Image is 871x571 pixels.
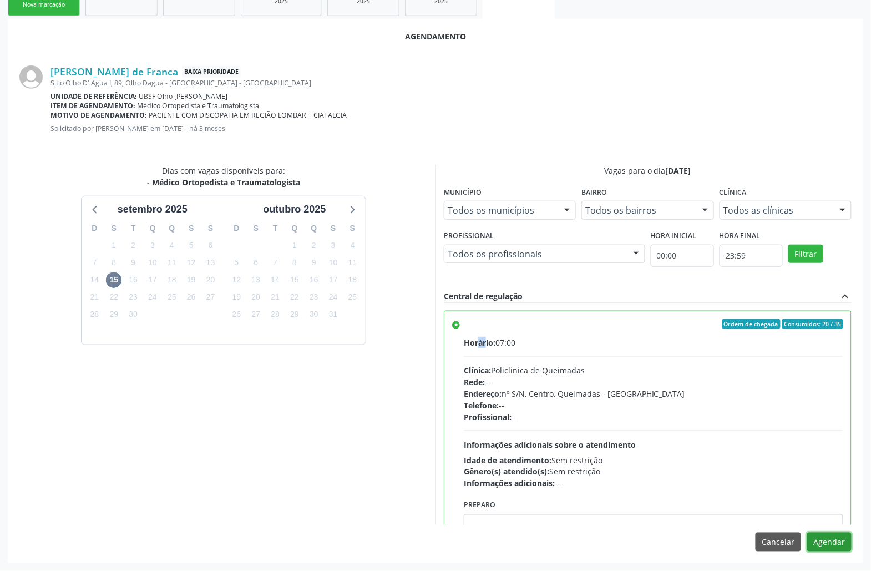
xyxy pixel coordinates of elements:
span: sexta-feira, 31 de outubro de 2025 [326,307,341,322]
b: Motivo de agendamento: [50,110,147,120]
span: quinta-feira, 11 de setembro de 2025 [164,255,180,270]
span: PACIENTE COM DISCOPATIA EM REGIÃO LOMBAR + CIATALGIA [149,110,347,120]
div: Nova marcação [16,1,72,9]
label: Hora final [720,228,761,245]
span: terça-feira, 21 de outubro de 2025 [267,290,283,305]
span: quarta-feira, 10 de setembro de 2025 [145,255,160,270]
div: Sitio Olho D' Agua I, 89, Olho Dagua - [GEOGRAPHIC_DATA] - [GEOGRAPHIC_DATA] [50,78,852,88]
label: Profissional [444,228,494,245]
span: quarta-feira, 24 de setembro de 2025 [145,290,160,305]
span: quarta-feira, 29 de outubro de 2025 [287,307,302,322]
label: Município [444,184,482,201]
span: domingo, 19 de outubro de 2025 [229,290,244,305]
span: Baixa Prioridade [182,66,241,78]
div: - Médico Ortopedista e Traumatologista [147,176,300,188]
div: S [201,220,220,237]
label: Clínica [720,184,747,201]
span: segunda-feira, 29 de setembro de 2025 [106,307,121,322]
button: Agendar [807,533,852,552]
a: [PERSON_NAME] de Franca [50,65,178,78]
span: sábado, 6 de setembro de 2025 [203,238,219,253]
span: sexta-feira, 24 de outubro de 2025 [326,290,341,305]
span: Clínica: [464,365,491,376]
div: 07:00 [464,337,843,348]
span: quinta-feira, 25 de setembro de 2025 [164,290,180,305]
div: -- [464,400,843,411]
span: sábado, 27 de setembro de 2025 [203,290,219,305]
div: Q [285,220,305,237]
span: terça-feira, 23 de setembro de 2025 [125,290,141,305]
span: terça-feira, 14 de outubro de 2025 [267,272,283,288]
span: segunda-feira, 15 de setembro de 2025 [106,272,121,288]
span: domingo, 7 de setembro de 2025 [87,255,102,270]
div: T [124,220,143,237]
div: S [343,220,362,237]
button: Filtrar [788,245,823,264]
div: nº S/N, Centro, Queimadas - [GEOGRAPHIC_DATA] [464,388,843,400]
span: Idade de atendimento: [464,455,551,466]
div: D [85,220,104,237]
span: terça-feira, 30 de setembro de 2025 [125,307,141,322]
span: quarta-feira, 22 de outubro de 2025 [287,290,302,305]
span: Todos as clínicas [723,205,829,216]
div: Policlinica de Queimadas [464,365,843,376]
span: domingo, 28 de setembro de 2025 [87,307,102,322]
span: quinta-feira, 4 de setembro de 2025 [164,238,180,253]
div: T [266,220,285,237]
span: Profissional: [464,412,512,422]
div: Dias com vagas disponíveis para: [147,165,300,188]
span: terça-feira, 7 de outubro de 2025 [267,255,283,270]
span: Todos os profissionais [448,249,622,260]
span: Endereço: [464,388,502,399]
span: sexta-feira, 3 de outubro de 2025 [326,238,341,253]
span: terça-feira, 2 de setembro de 2025 [125,238,141,253]
span: Telefone: [464,400,499,411]
span: Rede: [464,377,485,387]
b: Unidade de referência: [50,92,137,101]
span: quinta-feira, 30 de outubro de 2025 [306,307,322,322]
div: Q [143,220,163,237]
span: Consumidos: 20 / 35 [782,319,843,329]
span: sábado, 4 de outubro de 2025 [345,238,361,253]
div: -- [464,376,843,388]
div: outubro 2025 [259,202,330,217]
label: Hora inicial [651,228,697,245]
span: UBSF Olho [PERSON_NAME] [139,92,228,101]
span: sexta-feira, 10 de outubro de 2025 [326,255,341,270]
div: Q [162,220,181,237]
span: sexta-feira, 19 de setembro de 2025 [184,272,199,288]
span: sexta-feira, 5 de setembro de 2025 [184,238,199,253]
span: segunda-feira, 22 de setembro de 2025 [106,290,121,305]
span: segunda-feira, 6 de outubro de 2025 [248,255,264,270]
label: Preparo [464,497,495,514]
b: Item de agendamento: [50,101,135,110]
div: setembro 2025 [113,202,192,217]
i: expand_less [839,290,852,302]
div: Sem restrição [464,454,843,466]
span: terça-feira, 16 de setembro de 2025 [125,272,141,288]
div: S [323,220,343,237]
label: Bairro [581,184,607,201]
div: S [104,220,124,237]
span: Todos os municípios [448,205,553,216]
span: quinta-feira, 23 de outubro de 2025 [306,290,322,305]
span: sábado, 11 de outubro de 2025 [345,255,361,270]
button: Cancelar [756,533,801,552]
span: quarta-feira, 15 de outubro de 2025 [287,272,302,288]
span: [DATE] [666,165,691,176]
input: Selecione o horário [720,245,783,267]
div: Sem restrição [464,466,843,478]
span: Todos os bairros [585,205,691,216]
p: Solicitado por [PERSON_NAME] em [DATE] - há 3 meses [50,124,852,133]
span: quarta-feira, 3 de setembro de 2025 [145,238,160,253]
span: quinta-feira, 9 de outubro de 2025 [306,255,322,270]
span: domingo, 12 de outubro de 2025 [229,272,244,288]
span: segunda-feira, 27 de outubro de 2025 [248,307,264,322]
span: Horário: [464,337,495,348]
span: sábado, 18 de outubro de 2025 [345,272,361,288]
div: Central de regulação [444,290,523,302]
div: S [181,220,201,237]
img: img [19,65,43,89]
span: sexta-feira, 17 de outubro de 2025 [326,272,341,288]
div: -- [464,411,843,423]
